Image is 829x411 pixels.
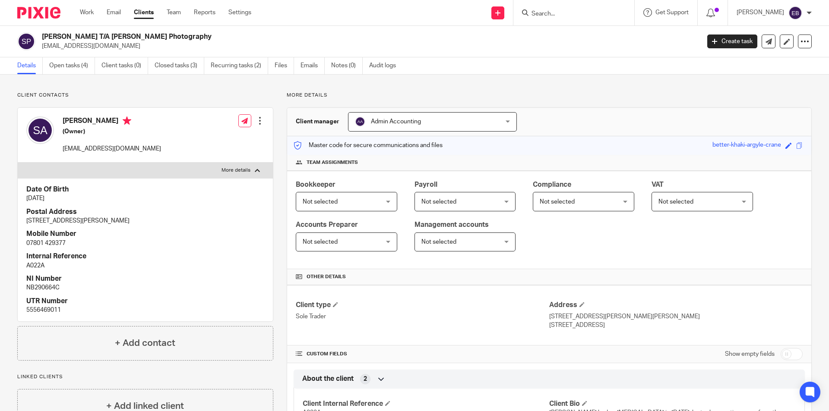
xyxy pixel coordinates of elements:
[303,199,338,205] span: Not selected
[414,221,489,228] span: Management accounts
[707,35,757,48] a: Create task
[296,351,549,358] h4: CUSTOM FIELDS
[42,32,564,41] h2: [PERSON_NAME] T/A [PERSON_NAME] Photography
[221,167,250,174] p: More details
[302,374,354,383] span: About the client
[549,312,803,321] p: [STREET_ADDRESS][PERSON_NAME][PERSON_NAME]
[26,216,264,225] p: [STREET_ADDRESS][PERSON_NAME]
[737,8,784,17] p: [PERSON_NAME]
[549,399,796,408] h4: Client Bio
[26,252,264,261] h4: Internal Reference
[658,199,693,205] span: Not selected
[26,185,264,194] h4: Date Of Birth
[287,92,812,99] p: More details
[369,57,402,74] a: Audit logs
[414,181,437,188] span: Payroll
[80,8,94,17] a: Work
[531,10,608,18] input: Search
[107,8,121,17] a: Email
[296,221,358,228] span: Accounts Preparer
[296,117,339,126] h3: Client manager
[63,127,161,136] h5: (Owner)
[307,273,346,280] span: Other details
[364,375,367,383] span: 2
[26,297,264,306] h4: UTR Number
[296,181,335,188] span: Bookkeeper
[296,312,549,321] p: Sole Trader
[26,194,264,203] p: [DATE]
[26,207,264,216] h4: Postal Address
[115,336,175,350] h4: + Add contact
[655,9,689,16] span: Get Support
[63,144,161,153] p: [EMAIL_ADDRESS][DOMAIN_NAME]
[533,181,571,188] span: Compliance
[26,261,264,270] p: A022A
[540,199,575,205] span: Not selected
[42,42,694,50] p: [EMAIL_ADDRESS][DOMAIN_NAME]
[63,116,161,127] h4: [PERSON_NAME]
[101,57,148,74] a: Client tasks (0)
[26,283,264,292] p: NB290664C
[167,8,181,17] a: Team
[134,8,154,17] a: Clients
[301,57,325,74] a: Emails
[17,373,273,380] p: Linked clients
[303,399,549,408] h4: Client Internal Reference
[652,181,664,188] span: VAT
[421,239,456,245] span: Not selected
[788,6,802,20] img: svg%3E
[26,306,264,314] p: 5556469011
[26,274,264,283] h4: NI Number
[712,141,781,151] div: better-khaki-argyle-crane
[194,8,215,17] a: Reports
[17,92,273,99] p: Client contacts
[26,116,54,144] img: svg%3E
[155,57,204,74] a: Closed tasks (3)
[26,229,264,238] h4: Mobile Number
[725,350,775,358] label: Show empty fields
[294,141,443,150] p: Master code for secure communications and files
[17,57,43,74] a: Details
[228,8,251,17] a: Settings
[331,57,363,74] a: Notes (0)
[549,321,803,329] p: [STREET_ADDRESS]
[307,159,358,166] span: Team assignments
[371,119,421,125] span: Admin Accounting
[421,199,456,205] span: Not selected
[549,301,803,310] h4: Address
[303,239,338,245] span: Not selected
[211,57,268,74] a: Recurring tasks (2)
[123,116,131,125] i: Primary
[17,32,35,50] img: svg%3E
[17,7,60,19] img: Pixie
[355,116,365,127] img: svg%3E
[296,301,549,310] h4: Client type
[49,57,95,74] a: Open tasks (4)
[26,239,264,248] p: 07801 429377
[275,57,294,74] a: Files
